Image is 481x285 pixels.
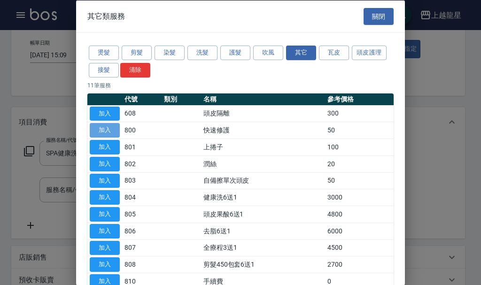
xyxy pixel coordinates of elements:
td: 自備擦單次頭皮 [201,172,326,189]
button: 加入 [90,240,120,255]
td: 801 [122,139,162,155]
button: 吹風 [253,46,283,60]
td: 去脂6送1 [201,223,326,239]
button: 洗髮 [187,46,217,60]
button: 加入 [90,207,120,222]
th: 參考價格 [325,93,394,105]
button: 染髮 [155,46,185,60]
td: 50 [325,122,394,139]
button: 加入 [90,257,120,272]
p: 11 筆服務 [87,81,394,89]
button: 護髮 [220,46,250,60]
th: 類別 [162,93,201,105]
button: 清除 [120,62,150,77]
button: 剪髮 [122,46,152,60]
td: 807 [122,239,162,256]
td: 300 [325,105,394,122]
th: 代號 [122,93,162,105]
button: 瓦皮 [319,46,349,60]
td: 上捲子 [201,139,326,155]
button: 關閉 [364,8,394,25]
button: 加入 [90,173,120,188]
td: 快速修護 [201,122,326,139]
td: 3000 [325,189,394,206]
td: 2700 [325,256,394,273]
td: 4800 [325,206,394,223]
button: 加入 [90,156,120,171]
td: 608 [122,105,162,122]
td: 潤絲 [201,155,326,172]
button: 加入 [90,140,120,154]
button: 頭皮護理 [352,46,387,60]
td: 頭皮隔離 [201,105,326,122]
button: 加入 [90,123,120,138]
td: 100 [325,139,394,155]
button: 加入 [90,190,120,205]
td: 全療程3送1 [201,239,326,256]
td: 803 [122,172,162,189]
td: 802 [122,155,162,172]
button: 加入 [90,106,120,121]
td: 頭皮果酸6送1 [201,206,326,223]
span: 其它類服務 [87,11,125,21]
td: 805 [122,206,162,223]
td: 20 [325,155,394,172]
button: 燙髮 [89,46,119,60]
td: 806 [122,223,162,239]
button: 加入 [90,223,120,238]
td: 4500 [325,239,394,256]
th: 名稱 [201,93,326,105]
button: 接髮 [89,62,119,77]
td: 6000 [325,223,394,239]
td: 健康洗6送1 [201,189,326,206]
td: 808 [122,256,162,273]
td: 800 [122,122,162,139]
button: 其它 [286,46,316,60]
td: 剪髮450包套6送1 [201,256,326,273]
td: 50 [325,172,394,189]
td: 804 [122,189,162,206]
